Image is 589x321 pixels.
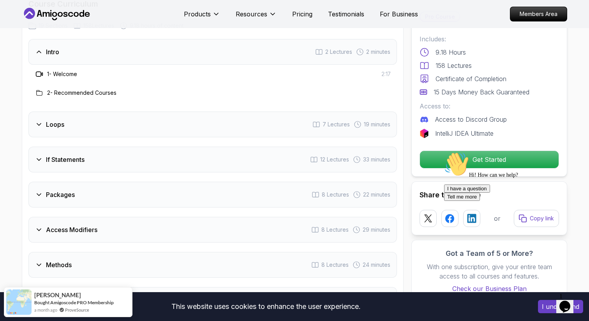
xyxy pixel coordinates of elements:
[380,9,418,19] a: For Business
[436,61,472,70] p: 158 Lectures
[510,7,567,21] a: Members Area
[28,39,397,65] button: Intro2 Lectures 2 minutes
[436,48,466,57] p: 9.18 Hours
[420,151,559,168] button: Get Started
[420,248,559,259] h3: Got a Team of 5 or More?
[420,284,559,293] a: Check our Business Plan
[184,9,220,25] button: Products
[3,3,28,28] img: :wave:
[441,149,581,286] iframe: chat widget
[34,292,81,298] span: [PERSON_NAME]
[363,226,390,234] span: 29 minutes
[538,300,583,313] button: Accept cookies
[363,156,390,163] span: 33 minutes
[28,217,397,243] button: Access Modifiers8 Lectures 29 minutes
[28,287,397,313] button: Beyond The Basics13 Lectures 1.02 hours
[46,225,97,234] h3: Access Modifiers
[292,9,312,19] a: Pricing
[420,101,559,111] p: Access to:
[434,87,529,97] p: 15 Days Money Back Guaranteed
[47,89,116,97] h3: 2 - Recommended Courses
[381,70,391,78] span: 2:17
[364,121,390,128] span: 19 minutes
[328,9,364,19] a: Testimonials
[65,307,89,313] a: ProveSource
[363,261,390,269] span: 24 minutes
[325,48,352,56] span: 2 Lectures
[6,298,526,315] div: This website uses cookies to enhance the user experience.
[46,260,72,270] h3: Methods
[321,226,349,234] span: 8 Lectures
[420,190,559,200] h2: Share this Course
[420,262,559,281] p: With one subscription, give your entire team access to all courses and features.
[236,9,277,25] button: Resources
[556,290,581,313] iframe: chat widget
[3,36,49,44] button: I have a question
[436,74,506,83] p: Certificate of Completion
[320,156,349,163] span: 12 Lectures
[363,191,390,199] span: 22 minutes
[46,120,64,129] h3: Loops
[28,252,397,278] button: Methods8 Lectures 24 minutes
[420,129,429,138] img: jetbrains logo
[46,47,59,57] h3: Intro
[184,9,211,19] p: Products
[321,261,349,269] span: 8 Lectures
[46,190,75,199] h3: Packages
[435,115,507,124] p: Access to Discord Group
[34,307,57,313] span: a month ago
[323,121,350,128] span: 7 Lectures
[366,48,390,56] span: 2 minutes
[420,34,559,44] p: Includes:
[46,155,85,164] h3: If Statements
[3,44,39,52] button: Tell me more
[3,23,77,29] span: Hi! How can we help?
[322,191,349,199] span: 8 Lectures
[28,112,397,137] button: Loops7 Lectures 19 minutes
[420,151,559,168] p: Get Started
[28,147,397,172] button: If Statements12 Lectures 33 minutes
[34,300,49,305] span: Bought
[236,9,267,19] p: Resources
[47,70,77,78] h3: 1 - Welcome
[3,3,143,52] div: 👋Hi! How can we help?I have a questionTell me more
[28,182,397,207] button: Packages8 Lectures 22 minutes
[6,289,32,315] img: provesource social proof notification image
[50,300,114,305] a: Amigoscode PRO Membership
[435,129,494,138] p: IntelliJ IDEA Ultimate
